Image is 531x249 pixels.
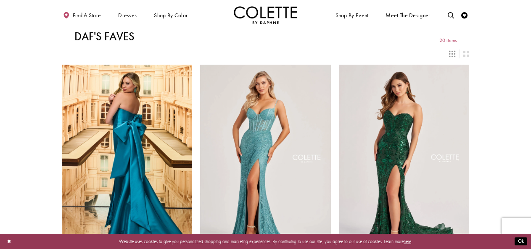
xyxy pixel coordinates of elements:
img: Colette by Daphne [234,6,298,24]
span: Switch layout to 3 columns [449,51,455,57]
a: Meet the designer [384,6,432,24]
span: Find a store [73,12,101,18]
span: Shop by color [153,6,189,24]
p: Website uses cookies to give you personalized shopping and marketing experiences. By continuing t... [46,237,485,246]
span: 20 items [439,38,457,43]
span: Shop By Event [334,6,370,24]
span: Meet the designer [386,12,430,18]
span: Dresses [118,12,137,18]
h1: Daf's Faves [74,30,135,43]
a: Visit Home Page [234,6,298,24]
a: Check Wishlist [460,6,470,24]
span: Shop by color [154,12,188,18]
a: Toggle search [446,6,456,24]
span: Switch layout to 2 columns [463,51,469,57]
span: Shop By Event [336,12,369,18]
button: Close Dialog [4,236,14,247]
a: Find a store [62,6,103,24]
button: Submit Dialog [515,238,527,246]
a: here [404,239,411,244]
span: Dresses [116,6,138,24]
div: Layout Controls [58,47,473,60]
